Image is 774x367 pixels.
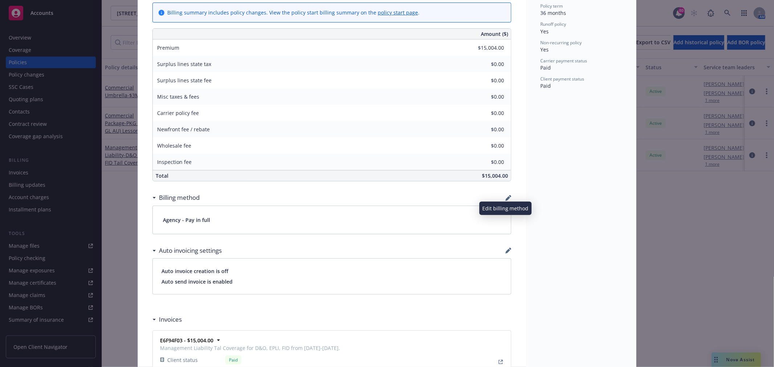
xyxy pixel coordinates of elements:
[461,157,508,168] input: 0.00
[157,110,199,116] span: Carrier policy fee
[152,193,200,202] div: Billing method
[156,172,168,179] span: Total
[481,30,508,38] span: Amount ($)
[167,356,198,364] span: Client status
[540,3,563,9] span: Policy term
[378,9,418,16] a: policy start page
[461,108,508,119] input: 0.00
[540,21,566,27] span: Runoff policy
[461,91,508,102] input: 0.00
[160,337,213,344] strong: E6F94F03 - $15,004.00
[225,355,241,364] div: Paid
[153,206,511,234] div: Agency - Pay in full
[157,158,192,165] span: Inspection fee
[160,344,340,352] span: Management Liability Tal Coverage for D&O, EPLI, FID from [DATE]-[DATE].
[152,315,182,324] div: Invoices
[157,61,211,67] span: Surplus lines state tax
[157,93,199,100] span: Misc taxes & fees
[157,142,191,149] span: Wholesale fee
[496,358,505,366] a: View Invoice
[461,124,508,135] input: 0.00
[461,75,508,86] input: 0.00
[157,44,179,51] span: Premium
[159,315,182,324] h3: Invoices
[461,140,508,151] input: 0.00
[157,77,212,84] span: Surplus lines state fee
[540,82,551,89] span: Paid
[482,172,508,179] span: $15,004.00
[159,193,200,202] h3: Billing method
[167,9,419,16] div: Billing summary includes policy changes. View the policy start billing summary on the .
[540,46,549,53] span: Yes
[461,42,508,53] input: 0.00
[540,64,551,71] span: Paid
[152,246,222,255] div: Auto invoicing settings
[159,246,222,255] h3: Auto invoicing settings
[161,267,502,275] span: Auto invoice creation is off
[540,40,582,46] span: Non-recurring policy
[540,58,587,64] span: Carrier payment status
[461,59,508,70] input: 0.00
[540,28,549,35] span: Yes
[161,278,502,285] span: Auto send invoice is enabled
[540,9,566,16] span: 36 months
[540,76,584,82] span: Client payment status
[157,126,210,133] span: Newfront fee / rebate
